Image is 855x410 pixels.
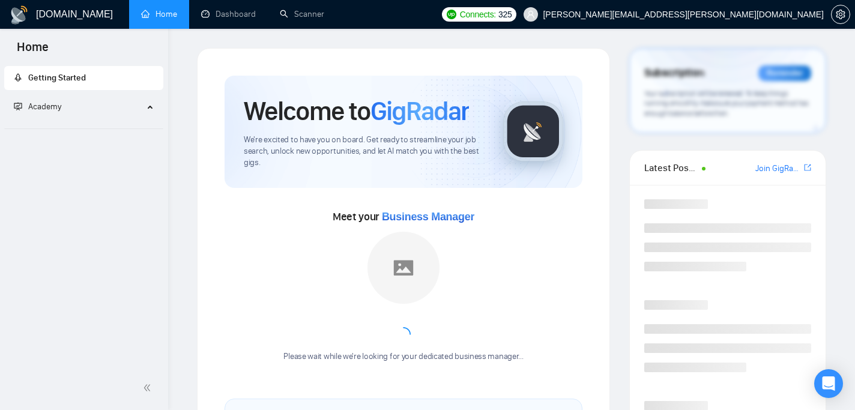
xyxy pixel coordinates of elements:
[14,101,61,112] span: Academy
[644,63,704,83] span: Subscription
[804,162,811,173] a: export
[4,124,163,131] li: Academy Homepage
[644,89,809,118] span: Your subscription will be renewed. To keep things running smoothly, make sure your payment method...
[333,210,474,223] span: Meet your
[28,101,61,112] span: Academy
[804,163,811,172] span: export
[814,369,843,398] div: Open Intercom Messenger
[367,232,440,304] img: placeholder.png
[244,134,484,169] span: We're excited to have you on board. Get ready to streamline your job search, unlock new opportuni...
[10,5,29,25] img: logo
[280,9,324,19] a: searchScanner
[832,10,850,19] span: setting
[143,382,155,394] span: double-left
[141,9,177,19] a: homeHome
[447,10,456,19] img: upwork-logo.png
[831,5,850,24] button: setting
[28,73,86,83] span: Getting Started
[498,8,512,21] span: 325
[276,351,530,363] div: Please wait while we're looking for your dedicated business manager...
[755,162,802,175] a: Join GigRadar Slack Community
[201,9,256,19] a: dashboardDashboard
[4,66,163,90] li: Getting Started
[382,211,474,223] span: Business Manager
[244,95,469,127] h1: Welcome to
[644,160,698,175] span: Latest Posts from the GigRadar Community
[7,38,58,64] span: Home
[758,65,811,81] div: Reminder
[395,326,412,343] span: loading
[527,10,535,19] span: user
[370,95,469,127] span: GigRadar
[14,102,22,110] span: fund-projection-screen
[14,73,22,82] span: rocket
[460,8,496,21] span: Connects:
[503,101,563,161] img: gigradar-logo.png
[831,10,850,19] a: setting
